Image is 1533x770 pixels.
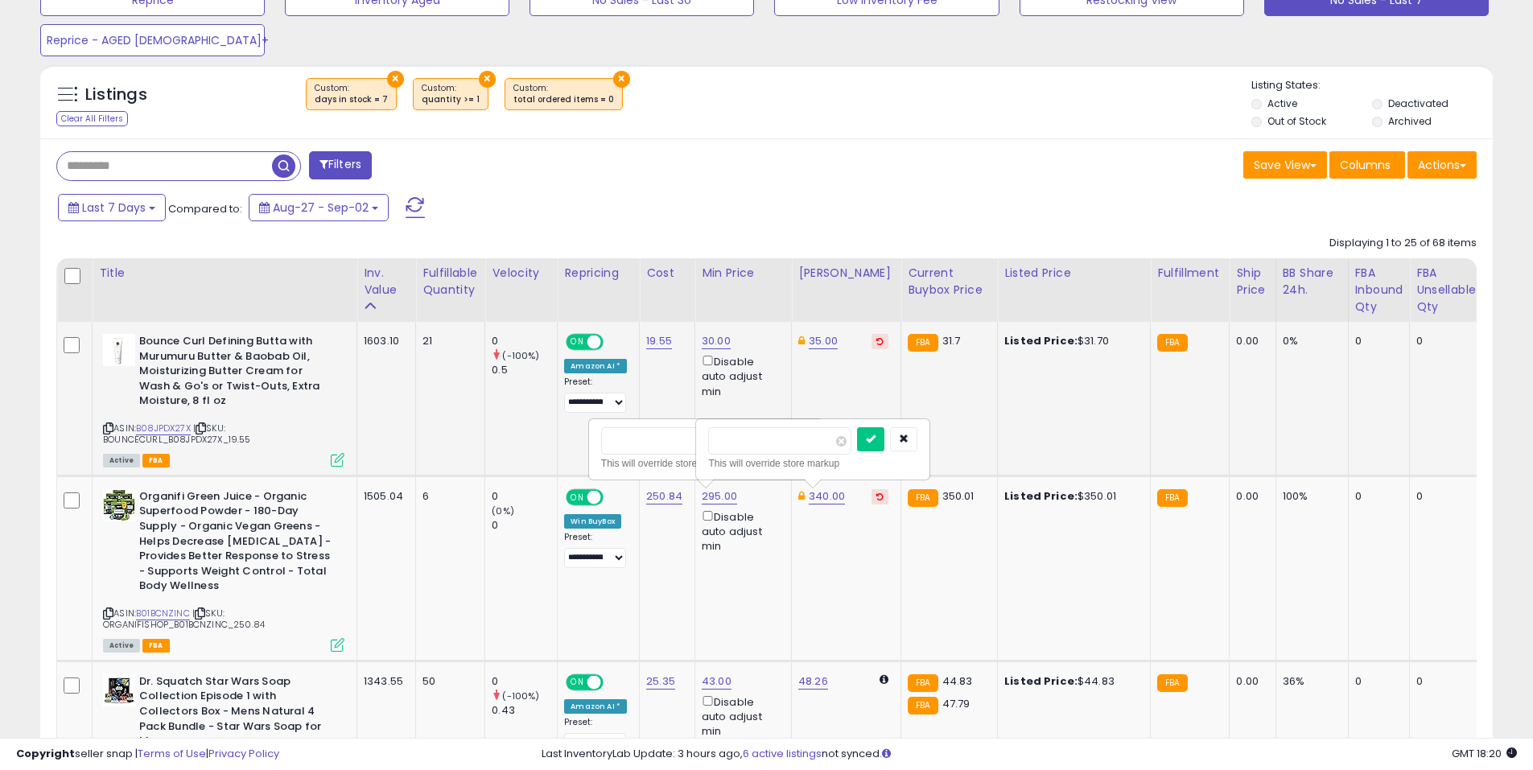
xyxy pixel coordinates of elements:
span: Aug-27 - Sep-02 [273,200,369,216]
div: FBA Unsellable Qty [1416,265,1476,315]
div: 0 [1355,674,1398,689]
a: 30.00 [702,333,731,349]
small: FBA [1157,674,1187,692]
span: Custom: [513,82,614,106]
button: × [479,71,496,88]
div: Last InventoryLab Update: 3 hours ago, not synced. [542,747,1517,762]
b: Bounce Curl Defining Butta with Murumuru Butter & Baobab Oil, Moisturizing Butter Cream for Wash ... [139,334,335,413]
i: This overrides the store level Dynamic Max Price for this listing [798,336,805,346]
span: Columns [1340,157,1391,173]
b: Listed Price: [1004,673,1078,689]
button: Save View [1243,151,1327,179]
button: Reprice - AGED [DEMOGRAPHIC_DATA]+ [40,24,265,56]
a: 19.55 [646,333,672,349]
div: Preset: [564,717,627,753]
span: | SKU: BOUNCECURL_B08JPDX27X_19.55 [103,422,251,446]
strong: Copyright [16,746,75,761]
span: Compared to: [168,201,242,216]
a: 25.35 [646,673,675,690]
a: 295.00 [702,488,737,504]
div: 1505.04 [364,489,403,504]
div: 1603.10 [364,334,403,348]
div: Amazon AI * [564,359,627,373]
div: total ordered items = 0 [513,94,614,105]
span: Last 7 Days [82,200,146,216]
div: Fulfillable Quantity [422,265,478,299]
button: Filters [309,151,372,179]
div: 0.00 [1236,334,1263,348]
label: Active [1267,97,1297,110]
div: 0 [1355,334,1398,348]
div: Preset: [564,532,627,568]
small: FBA [908,697,938,714]
a: 43.00 [702,673,731,690]
a: 35.00 [809,333,838,349]
span: All listings currently available for purchase on Amazon [103,454,140,467]
div: Inv. value [364,265,409,299]
div: 0 [492,489,557,504]
div: Preset: [564,377,627,413]
div: This will override store markup [601,455,810,471]
span: All listings currently available for purchase on Amazon [103,639,140,653]
div: FBA inbound Qty [1355,265,1403,315]
a: 48.26 [798,673,828,690]
span: FBA [142,639,170,653]
a: Privacy Policy [208,746,279,761]
p: Listing States: [1251,78,1493,93]
small: FBA [1157,334,1187,352]
div: $350.01 [1004,489,1138,504]
label: Archived [1388,114,1432,128]
div: ASIN: [103,489,344,650]
div: Min Price [702,265,785,282]
div: Fulfillment [1157,265,1222,282]
span: ON [567,675,587,689]
img: 51S+azESwEL._SL40_.jpg [103,674,135,706]
span: Custom: [315,82,388,106]
div: 0.5 [492,363,557,377]
div: Amazon AI * [564,699,627,714]
div: 0 [1416,674,1470,689]
span: 31.7 [942,333,961,348]
small: FBA [908,489,938,507]
img: 51q5jFWb2+L._SL40_.jpg [103,489,135,521]
label: Deactivated [1388,97,1449,110]
a: B08JPDX27X [136,422,191,435]
div: Disable auto adjust min [702,352,779,399]
span: ON [567,336,587,349]
i: This overrides the store level Dynamic Max Price for this listing [798,491,805,501]
small: FBA [1157,489,1187,507]
div: days in stock = 7 [315,94,388,105]
div: 0 [1355,489,1398,504]
span: OFF [601,675,627,689]
div: Displaying 1 to 25 of 68 items [1329,236,1477,251]
div: seller snap | | [16,747,279,762]
small: FBA [908,334,938,352]
div: 50 [422,674,472,689]
small: (0%) [492,504,514,517]
span: Custom: [422,82,480,106]
span: 44.83 [942,673,973,689]
button: × [387,71,404,88]
small: (-100%) [502,690,539,702]
button: Last 7 Days [58,194,166,221]
div: Listed Price [1004,265,1144,282]
span: OFF [601,336,627,349]
div: 6 [422,489,472,504]
div: quantity >= 1 [422,94,480,105]
div: Disable auto adjust min [702,693,779,739]
a: Terms of Use [138,746,206,761]
b: Organifi Green Juice - Organic Superfood Powder - 180-Day Supply - Organic Vegan Greens - Helps D... [139,489,335,598]
div: 0.43 [492,703,557,718]
div: This will override store markup [708,455,917,471]
div: ASIN: [103,334,344,465]
div: Velocity [492,265,550,282]
div: Title [99,265,350,282]
span: 350.01 [942,488,975,504]
b: Dr. Squatch Star Wars Soap Collection Episode 1 with Collectors Box - Mens Natural 4 Pack Bundle ... [139,674,335,753]
span: OFF [601,490,627,504]
div: 100% [1283,489,1336,504]
div: Disable auto adjust min [702,508,779,554]
span: FBA [142,454,170,467]
img: 21n1pqUxwLL._SL40_.jpg [103,334,135,366]
a: 6 active listings [743,746,822,761]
